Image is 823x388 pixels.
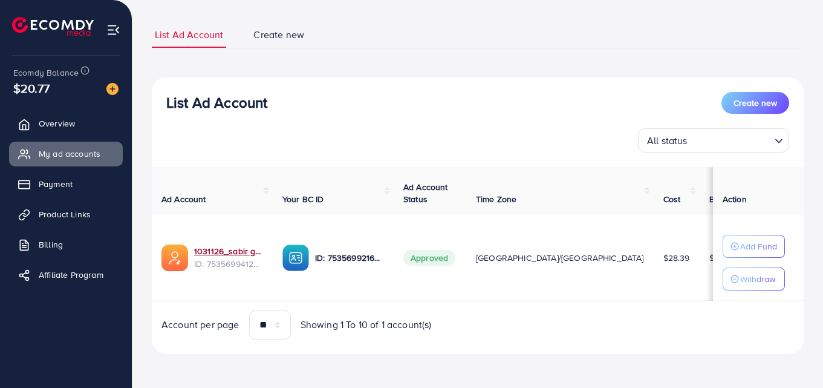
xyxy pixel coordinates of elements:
img: logo [12,17,94,36]
span: Ad Account Status [403,181,448,205]
span: Overview [39,117,75,130]
span: $20.77 [13,79,50,97]
span: All status [645,132,690,150]
div: Search for option [638,128,789,153]
span: Ad Account [161,193,206,205]
span: Product Links [39,208,91,220]
span: Account per page [161,318,239,332]
span: Create new [734,97,777,109]
a: Billing [9,232,123,257]
input: Search for option [691,130,770,150]
span: Affiliate Program [39,269,103,281]
a: 1031126_sabir gabool5_1754541788289 [194,245,263,257]
iframe: Chat [613,237,814,379]
span: Your BC ID [282,193,324,205]
span: Showing 1 To 10 of 1 account(s) [301,318,432,332]
img: image [106,83,119,95]
span: My ad accounts [39,148,100,160]
span: Payment [39,178,73,190]
p: ID: 7535699216388128769 [315,251,384,265]
span: Time Zone [476,193,516,205]
span: Action [723,193,747,205]
a: Payment [9,172,123,196]
a: My ad accounts [9,142,123,166]
img: ic-ba-acc.ded83a64.svg [282,245,309,271]
a: Overview [9,111,123,136]
span: ID: 7535699412849491969 [194,258,263,270]
button: Add Fund [723,235,785,258]
span: List Ad Account [155,28,223,42]
div: <span class='underline'>1031126_sabir gabool5_1754541788289</span></br>7535699412849491969 [194,245,263,270]
a: Affiliate Program [9,263,123,287]
span: Billing [39,238,63,251]
img: ic-ads-acc.e4c84228.svg [161,245,188,271]
span: Create new [253,28,304,42]
span: Cost [663,193,681,205]
img: menu [106,23,120,37]
span: Approved [403,250,455,266]
a: Product Links [9,202,123,226]
span: [GEOGRAPHIC_DATA]/[GEOGRAPHIC_DATA] [476,252,644,264]
button: Create new [721,92,789,114]
span: Ecomdy Balance [13,67,79,79]
h3: List Ad Account [166,94,267,111]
